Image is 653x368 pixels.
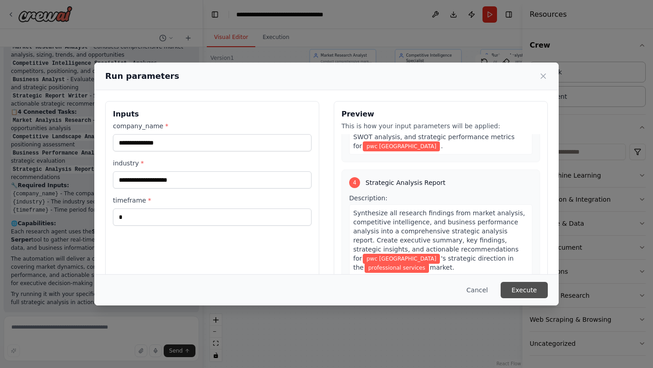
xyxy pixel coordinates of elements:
[113,121,312,131] label: company_name
[365,263,429,273] span: Variable: industry
[353,209,525,262] span: Synthesize all research findings from market analysis, competitive intelligence, and business per...
[441,142,443,150] span: .
[349,194,387,202] span: Description:
[113,159,312,168] label: industry
[501,282,548,298] button: Execute
[113,196,312,205] label: timeframe
[349,177,360,188] div: 4
[459,282,495,298] button: Cancel
[365,178,445,187] span: Strategic Analysis Report
[341,121,540,131] p: This is how your input parameters will be applied:
[363,141,440,151] span: Variable: company_name
[113,109,312,120] h3: Inputs
[105,70,179,82] h2: Run parameters
[363,254,440,264] span: Variable: company_name
[430,264,454,271] span: market.
[341,109,540,120] h3: Preview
